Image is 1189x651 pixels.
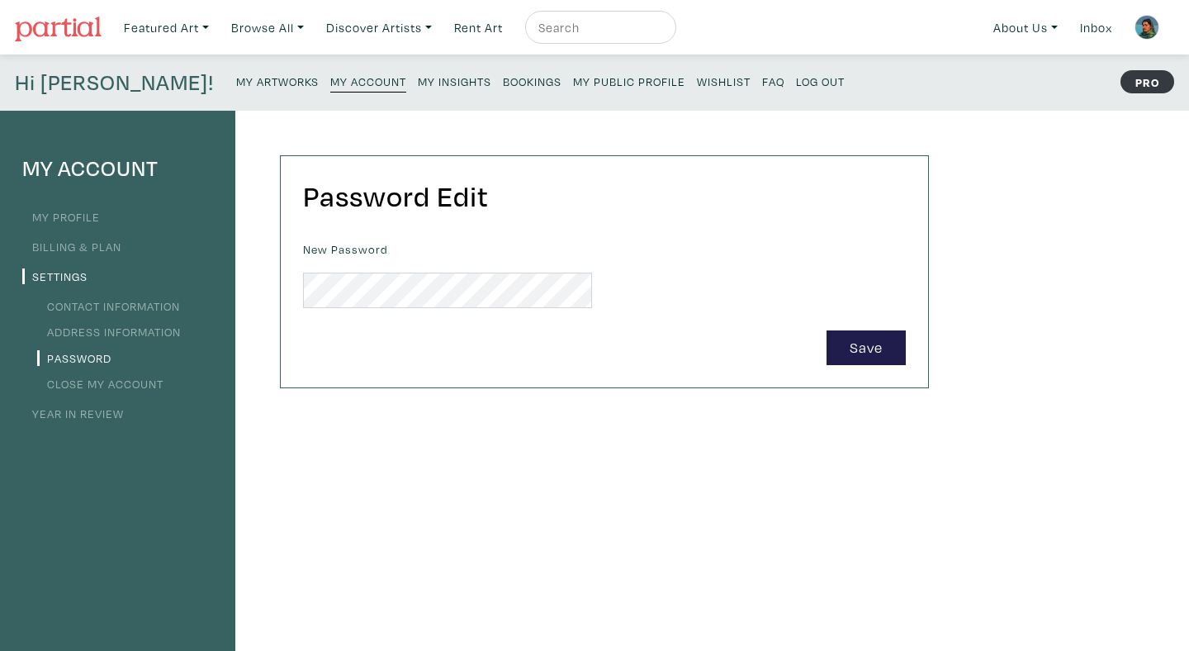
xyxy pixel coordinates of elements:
[15,69,214,96] h4: Hi [PERSON_NAME]!
[418,69,491,92] a: My Insights
[224,11,311,45] a: Browse All
[697,69,751,92] a: Wishlist
[303,240,388,259] label: New Password
[986,11,1065,45] a: About Us
[1073,11,1120,45] a: Inbox
[22,406,124,421] a: Year in Review
[236,74,319,89] small: My Artworks
[418,74,491,89] small: My Insights
[503,69,561,92] a: Bookings
[503,74,561,89] small: Bookings
[37,298,180,314] a: Contact Information
[1135,15,1159,40] img: phpThumb.php
[116,11,216,45] a: Featured Art
[827,330,906,366] button: Save
[22,239,121,254] a: Billing & Plan
[37,376,163,392] a: Close My Account
[697,74,751,89] small: Wishlist
[573,74,685,89] small: My Public Profile
[447,11,510,45] a: Rent Art
[22,268,88,284] a: Settings
[537,17,661,38] input: Search
[762,74,784,89] small: FAQ
[573,69,685,92] a: My Public Profile
[330,74,406,89] small: My Account
[236,69,319,92] a: My Artworks
[37,350,111,366] a: Password
[303,178,906,214] h2: Password Edit
[796,69,845,92] a: Log Out
[330,69,406,93] a: My Account
[22,155,213,182] h4: My Account
[1120,70,1174,93] strong: PRO
[22,209,100,225] a: My Profile
[319,11,439,45] a: Discover Artists
[796,74,845,89] small: Log Out
[37,324,181,340] a: Address Information
[762,69,784,92] a: FAQ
